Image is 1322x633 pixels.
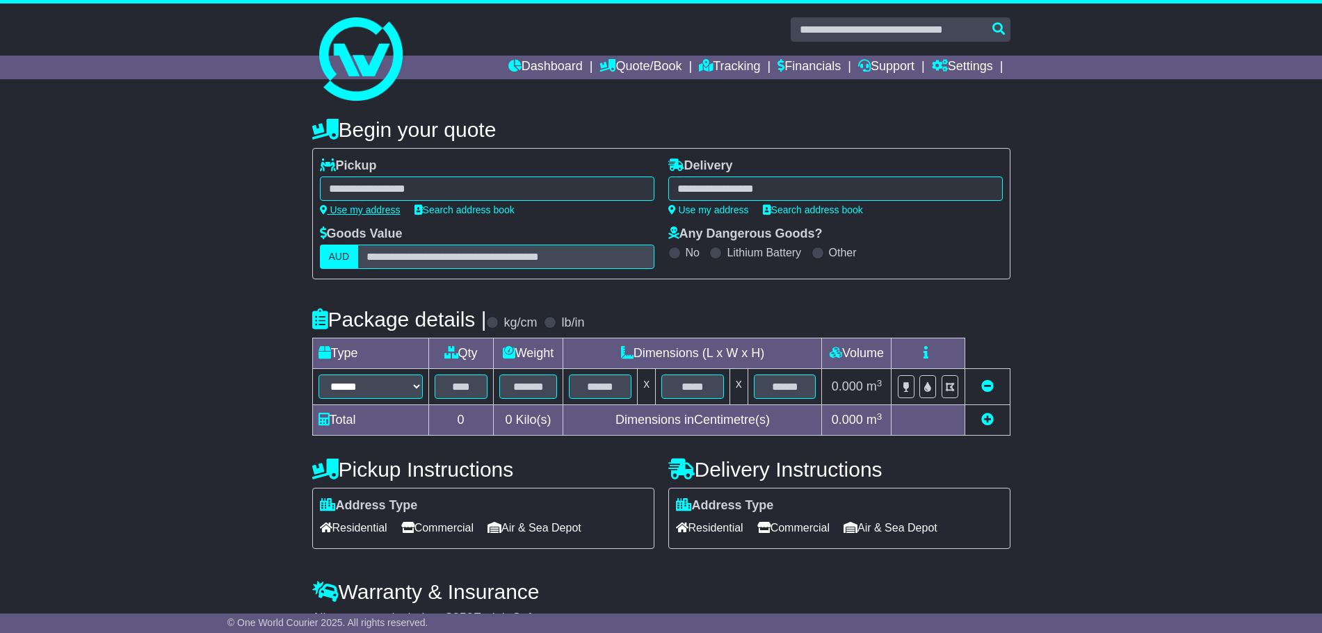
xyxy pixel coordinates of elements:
td: x [729,369,748,405]
label: kg/cm [503,315,537,331]
a: Settings [932,56,993,79]
label: Address Type [320,498,418,513]
td: Kilo(s) [493,405,563,436]
span: Residential [676,517,743,539]
label: AUD [320,245,359,269]
a: Quote/Book [599,56,682,79]
h4: Package details | [312,308,487,331]
h4: Begin your quote [312,118,1010,141]
a: Remove this item [981,379,994,393]
span: Air & Sea Depot [487,517,581,539]
span: 250 [453,611,474,625]
label: Pickup [320,158,377,174]
div: All our quotes include a $ FreightSafe warranty. [312,611,1010,626]
span: 0.000 [832,413,863,427]
h4: Warranty & Insurance [312,580,1010,603]
h4: Delivery Instructions [668,458,1010,481]
td: x [638,369,656,405]
span: Air & Sea Depot [844,517,937,539]
sup: 3 [877,411,882,422]
a: Add new item [981,413,994,427]
label: Other [829,246,857,259]
label: Lithium Battery [727,246,801,259]
h4: Pickup Instructions [312,458,654,481]
a: Tracking [699,56,760,79]
span: Residential [320,517,387,539]
td: Weight [493,338,563,369]
span: Commercial [757,517,830,539]
td: Dimensions (L x W x H) [563,338,822,369]
label: Address Type [676,498,774,513]
a: Use my address [320,204,401,215]
a: Financials [777,56,841,79]
a: Search address book [763,204,863,215]
a: Dashboard [508,56,583,79]
td: Total [312,405,428,436]
label: Goods Value [320,227,403,242]
label: No [686,246,700,259]
td: Qty [428,338,493,369]
span: 0 [505,413,512,427]
span: m [866,413,882,427]
label: Any Dangerous Goods? [668,227,823,242]
td: 0 [428,405,493,436]
sup: 3 [877,378,882,388]
span: Commercial [401,517,474,539]
a: Use my address [668,204,749,215]
label: Delivery [668,158,733,174]
span: m [866,379,882,393]
td: Dimensions in Centimetre(s) [563,405,822,436]
label: lb/in [561,315,584,331]
a: Search address book [414,204,515,215]
a: Support [858,56,914,79]
td: Volume [822,338,892,369]
td: Type [312,338,428,369]
span: © One World Courier 2025. All rights reserved. [227,617,428,628]
span: 0.000 [832,379,863,393]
